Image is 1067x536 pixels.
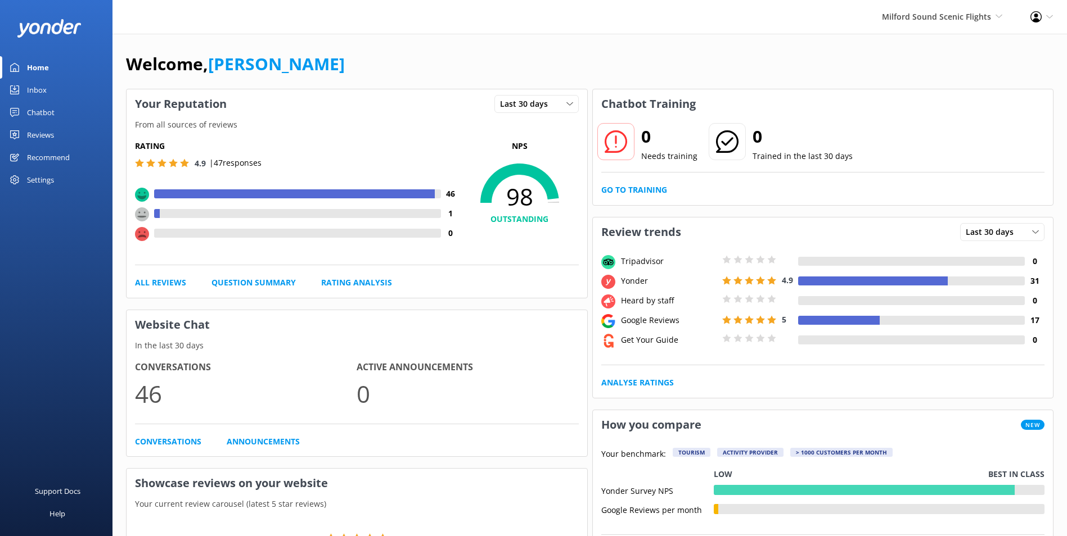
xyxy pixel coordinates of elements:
[441,207,461,220] h4: 1
[441,227,461,239] h4: 0
[593,217,690,247] h3: Review trends
[27,146,70,169] div: Recommend
[135,276,186,289] a: All Reviews
[127,310,587,339] h3: Website Chat
[27,169,54,191] div: Settings
[717,448,784,457] div: Activity Provider
[127,469,587,498] h3: Showcase reviews on your website
[882,11,991,22] span: Milford Sound Scenic Flights
[227,435,300,448] a: Announcements
[790,448,893,457] div: > 1000 customers per month
[618,275,719,287] div: Yonder
[208,52,345,75] a: [PERSON_NAME]
[127,498,587,510] p: Your current review carousel (latest 5 star reviews)
[988,468,1045,480] p: Best in class
[135,435,201,448] a: Conversations
[601,448,666,461] p: Your benchmark:
[195,158,206,169] span: 4.9
[1025,314,1045,326] h4: 17
[135,360,357,375] h4: Conversations
[714,468,732,480] p: Low
[127,119,587,131] p: From all sources of reviews
[27,79,47,101] div: Inbox
[135,140,461,152] h5: Rating
[673,448,710,457] div: Tourism
[782,275,793,285] span: 4.9
[601,184,667,196] a: Go to Training
[601,485,714,495] div: Yonder Survey NPS
[357,375,578,412] p: 0
[593,89,704,119] h3: Chatbot Training
[27,124,54,146] div: Reviews
[135,375,357,412] p: 46
[211,276,296,289] a: Question Summary
[49,502,65,525] div: Help
[35,480,80,502] div: Support Docs
[1025,334,1045,346] h4: 0
[127,89,235,119] h3: Your Reputation
[126,51,345,78] h1: Welcome,
[321,276,392,289] a: Rating Analysis
[209,157,262,169] p: | 47 responses
[461,183,579,211] span: 98
[1021,420,1045,430] span: New
[357,360,578,375] h4: Active Announcements
[500,98,555,110] span: Last 30 days
[27,101,55,124] div: Chatbot
[782,314,786,325] span: 5
[618,314,719,326] div: Google Reviews
[593,410,710,439] h3: How you compare
[1025,294,1045,307] h4: 0
[753,150,853,162] p: Trained in the last 30 days
[601,376,674,389] a: Analyse Ratings
[461,140,579,152] p: NPS
[601,504,714,514] div: Google Reviews per month
[753,123,853,150] h2: 0
[27,56,49,79] div: Home
[641,150,697,162] p: Needs training
[1025,275,1045,287] h4: 31
[1025,255,1045,267] h4: 0
[127,339,587,352] p: In the last 30 days
[618,255,719,267] div: Tripadvisor
[441,188,461,200] h4: 46
[618,334,719,346] div: Get Your Guide
[618,294,719,307] div: Heard by staff
[17,19,82,38] img: yonder-white-logo.png
[461,213,579,225] h4: OUTSTANDING
[641,123,697,150] h2: 0
[966,226,1020,238] span: Last 30 days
